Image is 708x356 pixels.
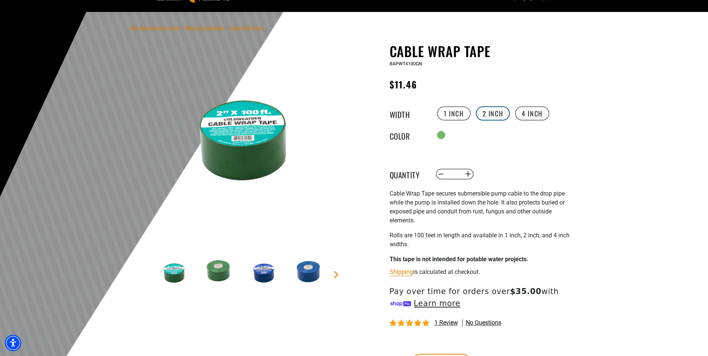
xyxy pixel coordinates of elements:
[152,45,332,225] img: Green
[390,130,427,140] legend: Color
[390,169,427,179] label: Quantity
[390,43,573,59] h1: Cable Wrap Tape
[390,267,573,277] div: is calculated at checkout.
[130,23,263,32] nav: breadcrumbs
[197,250,241,293] img: Green
[243,250,286,293] img: Blue
[390,109,427,118] legend: Width
[434,319,458,326] span: 1 review
[390,189,573,225] p: Cable Wrap Tape secures submersible pump cable to the drop pipe while the pump is installed down ...
[390,78,417,91] span: $11.46
[229,25,263,31] span: Cable Wrap Tape
[390,320,431,327] span: 5.00 stars
[476,106,510,121] label: 2 inch
[5,335,21,351] div: Accessibility Menu
[390,268,413,275] a: Shipping
[226,25,228,31] span: ›
[288,250,331,293] img: Blue
[390,231,573,249] p: Rolls are 100 feet in length and available in 1 inch, 2 inch, and 4 inch widths.
[130,25,181,31] a: Bad Ass Extension Cords
[333,271,340,278] a: Next
[515,106,549,121] label: 4 inch
[466,319,501,327] span: No questions
[152,250,196,293] img: Green
[437,106,471,121] label: 1 inch
[185,25,225,31] a: Return to Collection
[182,25,184,31] span: ›
[390,61,422,66] span: BAPWT4100GN
[390,256,528,263] strong: This tape is not intended for potable water projects.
